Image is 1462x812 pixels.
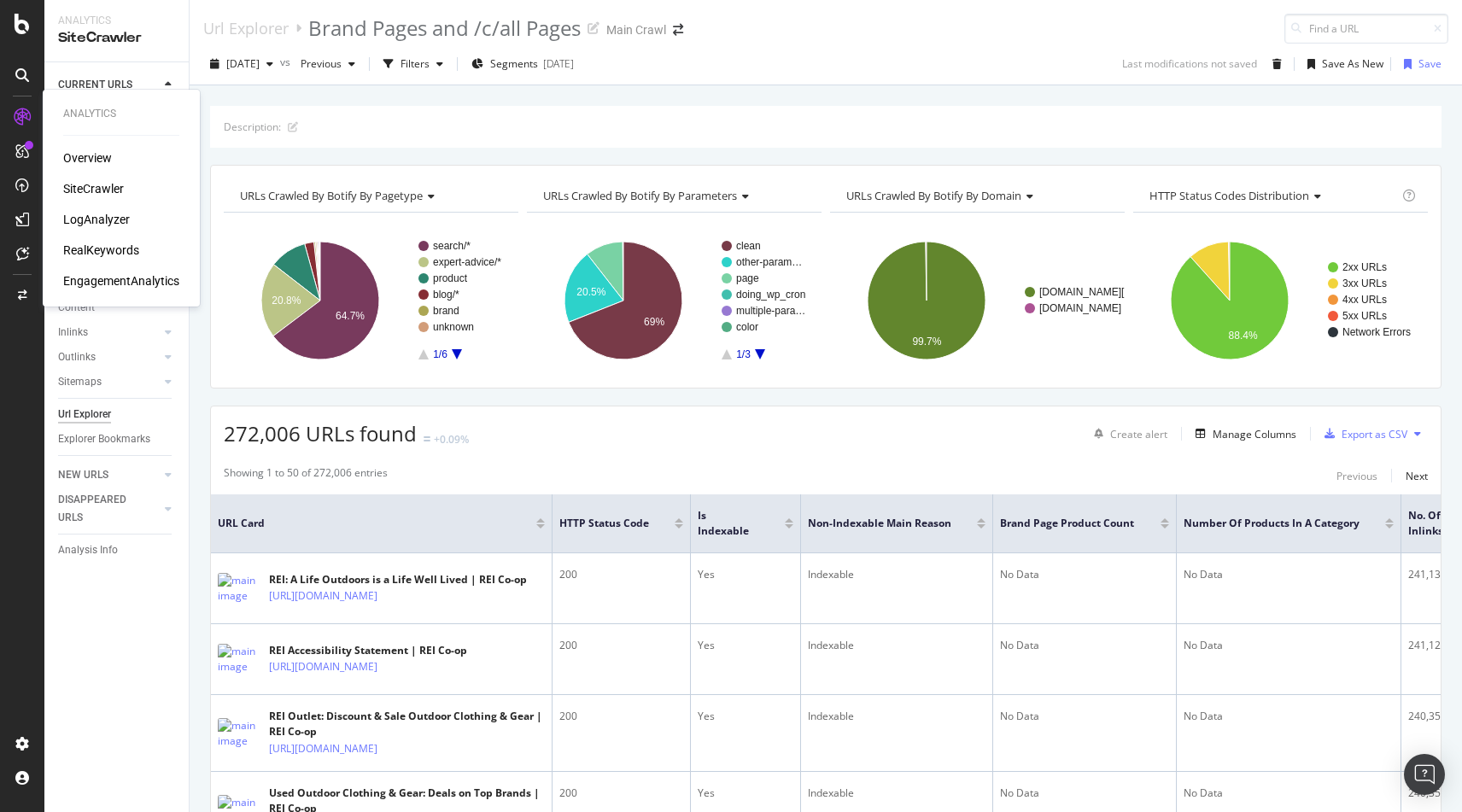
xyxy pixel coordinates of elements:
[58,299,95,317] div: Content
[1000,638,1169,653] div: No Data
[433,256,501,268] text: expert-advice/*
[698,638,793,653] div: Yes
[846,188,1021,203] span: URLs Crawled By Botify By domain
[1184,709,1394,724] div: No Data
[294,50,362,78] button: Previous
[540,182,806,209] h4: URLs Crawled By Botify By parameters
[1087,420,1167,447] button: Create alert
[1397,50,1442,78] button: Save
[1342,294,1387,306] text: 4xx URLs
[698,567,793,582] div: Yes
[433,348,447,360] text: 1/6
[1000,516,1135,531] span: Brand page product count
[63,107,179,121] div: Analytics
[58,406,177,424] a: Url Explorer
[63,242,139,259] a: RealKeywords
[1336,469,1377,483] div: Previous
[1342,310,1387,322] text: 5xx URLs
[527,226,822,375] svg: A chart.
[1184,786,1394,801] div: No Data
[736,289,805,301] text: doing_wp_cron
[1122,56,1257,71] div: Last modifications not saved
[736,321,758,333] text: color
[58,348,160,366] a: Outlinks
[58,466,160,484] a: NEW URLS
[203,50,280,78] button: [DATE]
[58,324,160,342] a: Inlinks
[58,348,96,366] div: Outlinks
[1133,226,1428,375] svg: A chart.
[240,188,423,203] span: URLs Crawled By Botify By pagetype
[1342,427,1407,441] div: Export as CSV
[1322,56,1383,71] div: Save As New
[644,316,664,328] text: 69%
[673,24,683,36] div: arrow-right-arrow-left
[559,709,683,724] div: 200
[1213,427,1296,441] div: Manage Columns
[63,211,130,228] div: LogAnalyzer
[465,50,581,78] button: Segments[DATE]
[736,348,751,360] text: 1/3
[63,149,112,166] div: Overview
[1342,261,1387,273] text: 2xx URLs
[698,786,793,801] div: Yes
[224,226,518,375] div: A chart.
[830,226,1125,375] div: A chart.
[58,491,144,527] div: DISAPPEARED URLS
[203,19,289,38] div: Url Explorer
[58,491,160,527] a: DISAPPEARED URLS
[58,28,175,48] div: SiteCrawler
[1184,638,1394,653] div: No Data
[433,240,471,252] text: search/*
[736,256,802,268] text: other-param…
[224,465,388,486] div: Showing 1 to 50 of 272,006 entries
[808,709,985,724] div: Indexable
[269,740,377,757] a: [URL][DOMAIN_NAME]
[1039,302,1121,314] text: [DOMAIN_NAME]
[1418,56,1442,71] div: Save
[58,76,132,94] div: CURRENT URLS
[1000,567,1169,582] div: No Data
[424,436,430,441] img: Equal
[543,188,737,203] span: URLs Crawled By Botify By parameters
[58,541,118,559] div: Analysis Info
[308,14,581,43] div: Brand Pages and /c/all Pages
[1342,326,1411,338] text: Network Errors
[58,299,177,317] a: Content
[269,572,527,587] div: REI: A Life Outdoors is a Life Well Lived | REI Co-op
[1229,330,1258,342] text: 88.4%
[224,419,417,447] span: 272,006 URLs found
[736,272,759,284] text: page
[559,638,683,653] div: 200
[1000,709,1169,724] div: No Data
[433,321,474,333] text: unknown
[58,430,177,448] a: Explorer Bookmarks
[269,658,377,675] a: [URL][DOMAIN_NAME]
[1404,754,1445,795] div: Open Intercom Messenger
[269,643,467,658] div: REI Accessibility Statement | REI Co-op
[272,295,301,307] text: 20.8%
[226,56,260,71] span: 2025 Oct. 2nd
[63,180,124,197] div: SiteCrawler
[218,718,260,749] img: main image
[58,324,88,342] div: Inlinks
[1149,188,1309,203] span: HTTP Status Codes Distribution
[1342,277,1387,289] text: 3xx URLs
[58,373,102,391] div: Sitemaps
[490,56,538,71] span: Segments
[1039,286,1148,298] text: [DOMAIN_NAME][URL]
[1184,516,1360,531] span: Number of Products in a Category
[1189,424,1296,444] button: Manage Columns
[237,182,503,209] h4: URLs Crawled By Botify By pagetype
[1406,469,1428,483] div: Next
[559,567,683,582] div: 200
[843,182,1109,209] h4: URLs Crawled By Botify By domain
[808,567,985,582] div: Indexable
[218,573,260,604] img: main image
[63,272,179,289] a: EngagementAnalytics
[736,240,761,252] text: clean
[1318,420,1407,447] button: Export as CSV
[698,709,793,724] div: Yes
